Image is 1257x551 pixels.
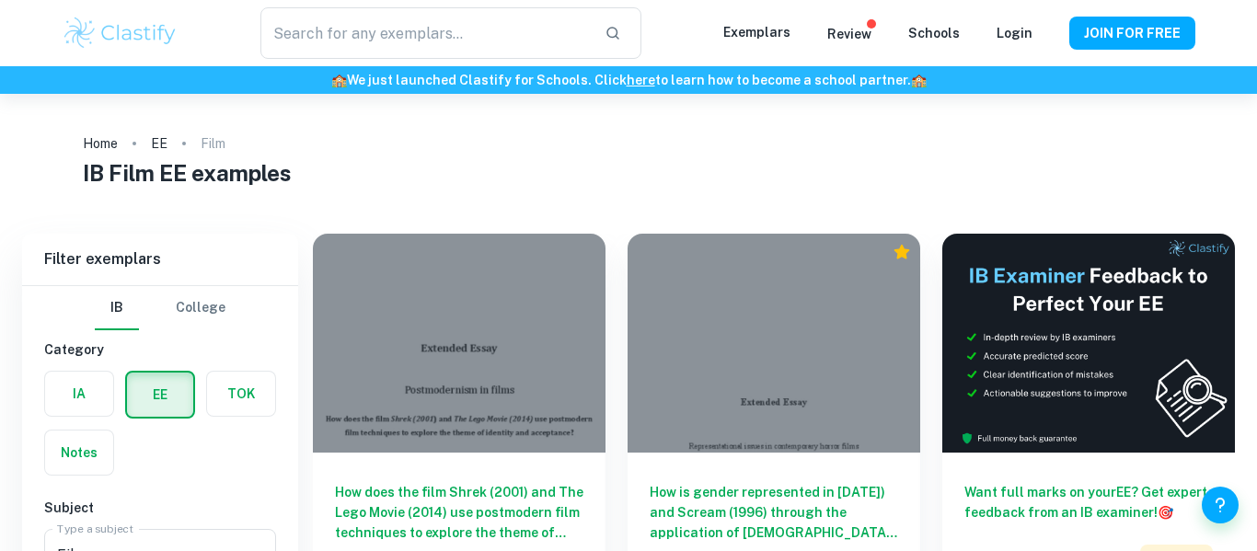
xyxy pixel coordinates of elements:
button: Notes [45,430,113,475]
img: Thumbnail [942,234,1235,453]
button: JOIN FOR FREE [1069,17,1195,50]
img: Clastify logo [62,15,179,52]
h6: Want full marks on your EE ? Get expert feedback from an IB examiner! [964,482,1213,522]
p: Review [827,24,871,44]
button: IB [95,286,139,330]
div: Premium [893,243,911,261]
h6: Filter exemplars [22,234,298,285]
button: IA [45,372,113,416]
p: Exemplars [723,22,790,42]
a: EE [151,131,167,156]
h6: We just launched Clastify for Schools. Click to learn how to become a school partner. [4,70,1253,90]
h6: How is gender represented in [DATE]) and Scream (1996) through the application of [DEMOGRAPHIC_DA... [650,482,898,543]
h6: Subject [44,498,276,518]
a: here [627,73,655,87]
div: Filter type choice [95,286,225,330]
h1: IB Film EE examples [83,156,1174,189]
button: TOK [207,372,275,416]
button: College [176,286,225,330]
a: Home [83,131,118,156]
span: 🏫 [911,73,927,87]
input: Search for any exemplars... [260,7,590,59]
a: Login [997,26,1032,40]
a: Schools [908,26,960,40]
span: 🏫 [331,73,347,87]
p: Film [201,133,225,154]
label: Type a subject [57,521,133,536]
h6: Category [44,339,276,360]
h6: How does the film Shrek (2001) and The Lego Movie (2014) use postmodern film techniques to explor... [335,482,583,543]
button: EE [127,373,193,417]
span: 🎯 [1158,505,1173,520]
button: Help and Feedback [1202,487,1239,523]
